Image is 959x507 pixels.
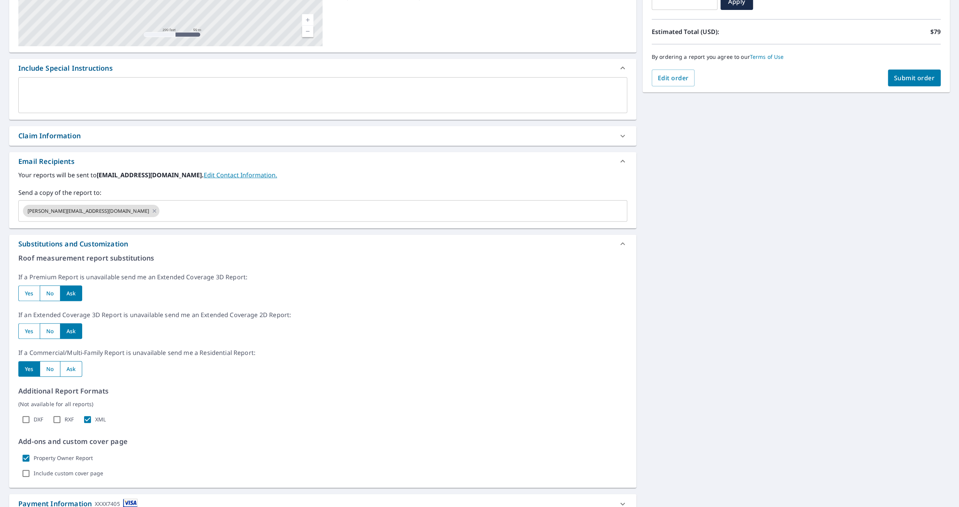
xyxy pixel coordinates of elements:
p: (Not available for all reports) [18,400,627,408]
p: If an Extended Coverage 3D Report is unavailable send me an Extended Coverage 2D Report: [18,310,627,319]
span: Edit order [658,74,689,82]
label: DXF [34,416,43,423]
p: If a Premium Report is unavailable send me an Extended Coverage 3D Report: [18,272,627,282]
label: Send a copy of the report to: [18,188,627,197]
div: Claim Information [18,131,81,141]
a: Terms of Use [750,53,784,60]
a: Current Level 17, Zoom In [302,14,313,26]
p: Roof measurement report substitutions [18,253,627,263]
a: Current Level 17, Zoom Out [302,26,313,37]
p: $79 [930,27,941,36]
label: XML [95,416,106,423]
p: Estimated Total (USD): [652,27,796,36]
a: EditContactInfo [204,171,277,179]
p: If a Commercial/Multi-Family Report is unavailable send me a Residential Report: [18,348,627,357]
span: Submit order [894,74,935,82]
div: Include Special Instructions [18,63,113,73]
div: Claim Information [9,126,636,146]
label: Include custom cover page [34,470,103,477]
label: RXF [65,416,74,423]
div: Substitutions and Customization [9,235,636,253]
label: Your reports will be sent to [18,170,627,180]
p: Add-ons and custom cover page [18,436,627,447]
button: Edit order [652,70,695,86]
b: [EMAIL_ADDRESS][DOMAIN_NAME]. [97,171,204,179]
span: [PERSON_NAME][EMAIL_ADDRESS][DOMAIN_NAME] [23,207,154,215]
div: Include Special Instructions [9,59,636,77]
div: Email Recipients [9,152,636,170]
label: Property Owner Report [34,455,93,462]
p: By ordering a report you agree to our [652,53,941,60]
div: Substitutions and Customization [18,239,128,249]
div: Email Recipients [18,156,75,167]
p: Additional Report Formats [18,386,627,396]
div: [PERSON_NAME][EMAIL_ADDRESS][DOMAIN_NAME] [23,205,159,217]
button: Submit order [888,70,941,86]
